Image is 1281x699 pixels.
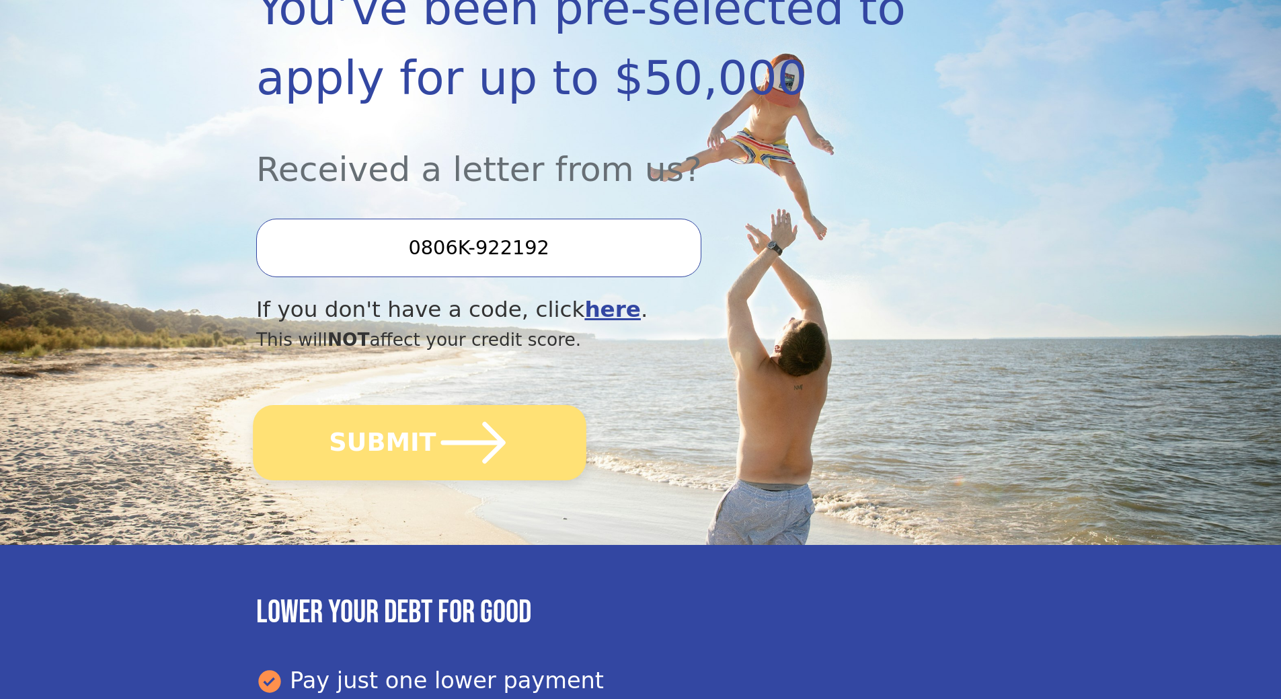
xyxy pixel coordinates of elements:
[256,113,910,194] div: Received a letter from us?
[584,297,641,322] a: here
[256,664,1025,698] div: Pay just one lower payment
[327,329,370,350] span: NOT
[256,326,910,353] div: This will affect your credit score.
[256,293,910,326] div: If you don't have a code, click .
[256,593,1025,632] h3: Lower your debt for good
[253,405,586,480] button: SUBMIT
[256,219,701,277] input: Enter your Offer Code:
